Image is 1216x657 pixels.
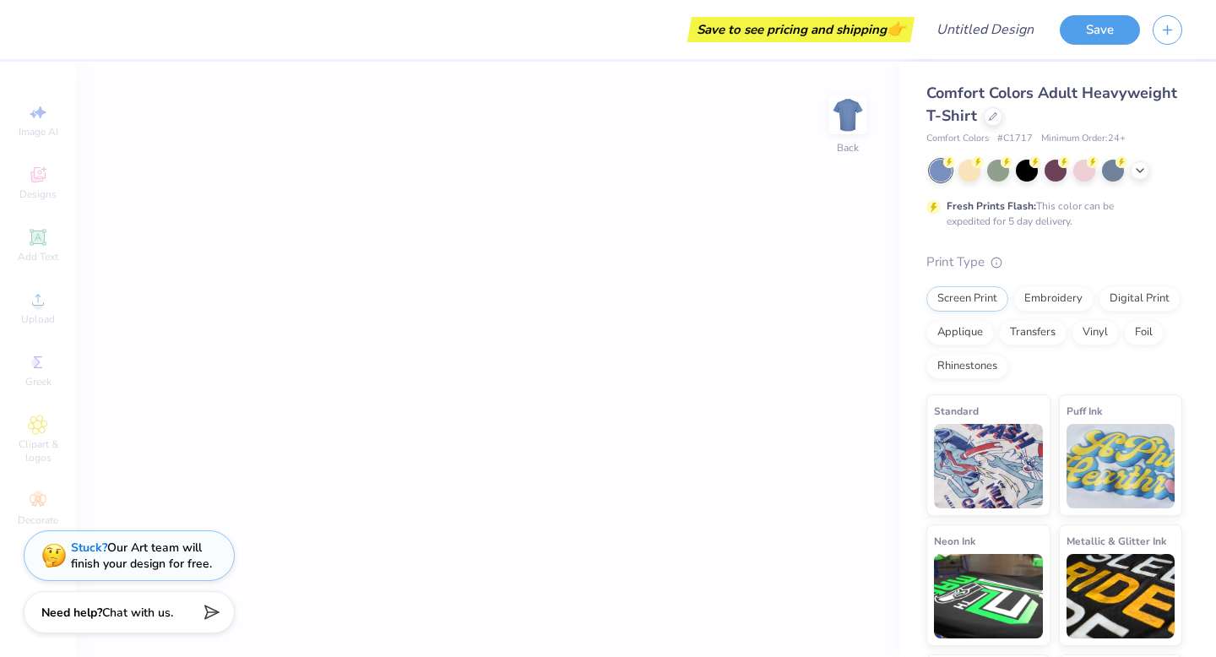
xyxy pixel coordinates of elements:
span: Minimum Order: 24 + [1041,132,1126,146]
span: Neon Ink [934,532,975,550]
div: Screen Print [926,286,1008,312]
div: Embroidery [1013,286,1094,312]
img: Puff Ink [1067,424,1175,508]
input: Untitled Design [923,13,1047,46]
div: Rhinestones [926,354,1008,379]
span: Puff Ink [1067,402,1102,420]
div: Our Art team will finish your design for free. [71,540,212,572]
div: This color can be expedited for 5 day delivery. [947,198,1154,229]
span: 👉 [887,19,905,39]
img: Metallic & Glitter Ink [1067,554,1175,638]
img: Standard [934,424,1043,508]
div: Digital Print [1099,286,1181,312]
div: Vinyl [1072,320,1119,345]
span: Comfort Colors Adult Heavyweight T-Shirt [926,83,1177,126]
img: Neon Ink [934,554,1043,638]
span: # C1717 [997,132,1033,146]
span: Comfort Colors [926,132,989,146]
div: Print Type [926,252,1182,272]
div: Back [837,140,859,155]
strong: Stuck? [71,540,107,556]
div: Transfers [999,320,1067,345]
div: Applique [926,320,994,345]
strong: Need help? [41,605,102,621]
strong: Fresh Prints Flash: [947,199,1036,213]
div: Foil [1124,320,1164,345]
span: Standard [934,402,979,420]
img: Back [831,98,865,132]
button: Save [1060,15,1140,45]
span: Chat with us. [102,605,173,621]
div: Save to see pricing and shipping [692,17,910,42]
span: Metallic & Glitter Ink [1067,532,1166,550]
